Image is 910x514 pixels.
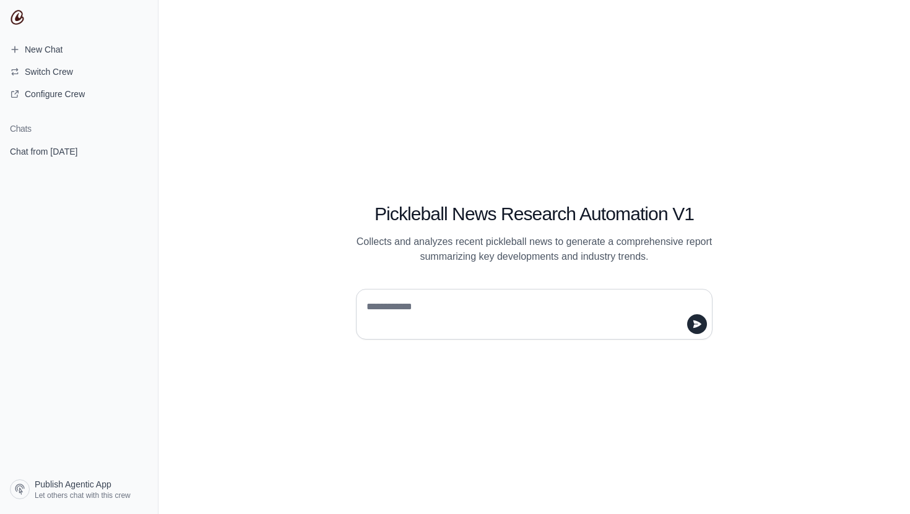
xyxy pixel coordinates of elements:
span: Configure Crew [25,88,85,100]
h1: Pickleball News Research Automation V1 [356,203,713,225]
a: Publish Agentic App Let others chat with this crew [5,474,153,504]
p: Collects and analyzes recent pickleball news to generate a comprehensive report summarizing key d... [356,234,713,264]
button: Switch Crew [5,62,153,82]
a: New Chat [5,40,153,59]
span: Chat from [DATE] [10,145,77,158]
span: Switch Crew [25,66,73,78]
span: New Chat [25,43,63,56]
span: Let others chat with this crew [35,490,131,500]
span: Publish Agentic App [35,478,111,490]
img: CrewAI Logo [10,10,25,25]
a: Chat from [DATE] [5,140,153,163]
a: Configure Crew [5,84,153,104]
